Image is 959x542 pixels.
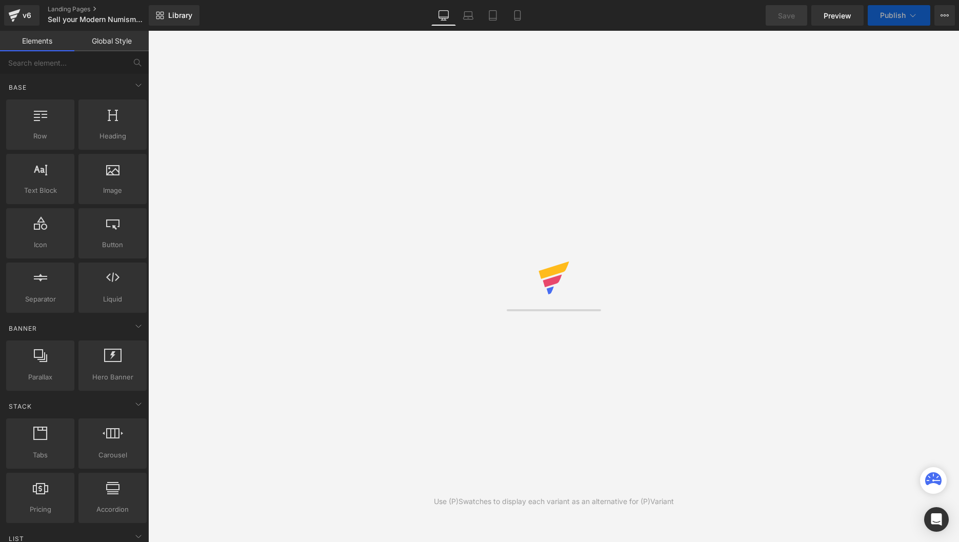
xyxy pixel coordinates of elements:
span: Sell your Modern Numismatic coins [48,15,146,24]
span: Stack [8,402,33,411]
span: Library [168,11,192,20]
div: v6 [21,9,33,22]
span: Button [82,239,144,250]
span: Banner [8,324,38,333]
span: Pricing [9,504,71,515]
span: Hero Banner [82,372,144,383]
a: v6 [4,5,39,26]
span: Heading [82,131,144,142]
a: Global Style [74,31,149,51]
span: Accordion [82,504,144,515]
a: Desktop [431,5,456,26]
span: Icon [9,239,71,250]
span: Liquid [82,294,144,305]
span: Base [8,83,28,92]
a: Landing Pages [48,5,166,13]
a: Tablet [481,5,505,26]
button: Publish [868,5,930,26]
span: Tabs [9,450,71,460]
div: Use (P)Swatches to display each variant as an alternative for (P)Variant [434,496,674,507]
span: Separator [9,294,71,305]
span: Row [9,131,71,142]
div: Open Intercom Messenger [924,507,949,532]
span: Parallax [9,372,71,383]
span: Image [82,185,144,196]
a: New Library [149,5,199,26]
a: Preview [811,5,864,26]
span: Save [778,10,795,21]
a: Laptop [456,5,481,26]
span: Publish [880,11,906,19]
span: Preview [824,10,851,21]
a: Mobile [505,5,530,26]
button: More [934,5,955,26]
span: Text Block [9,185,71,196]
span: Carousel [82,450,144,460]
